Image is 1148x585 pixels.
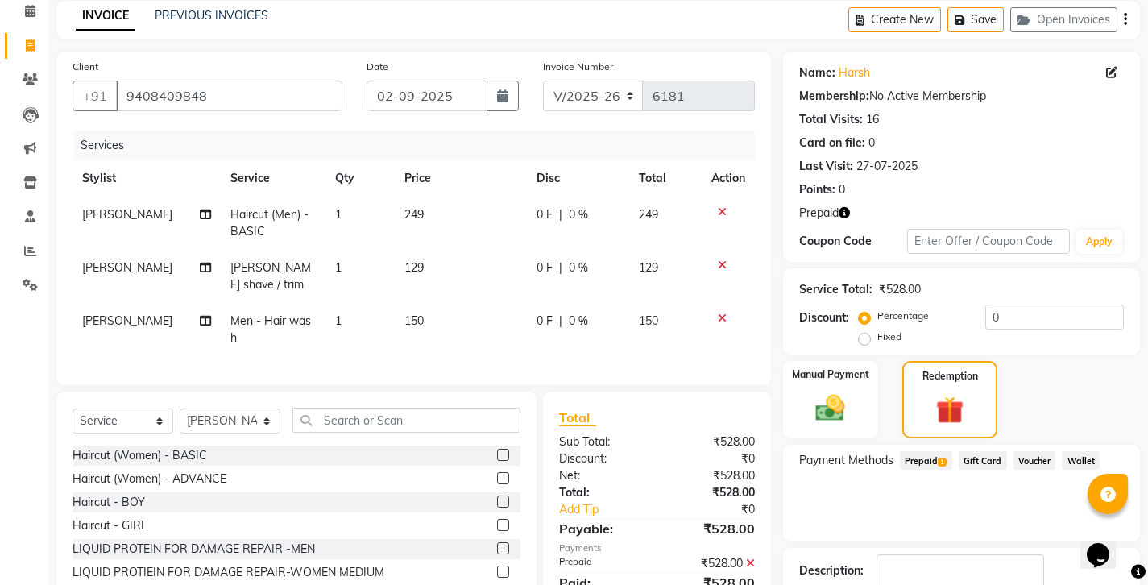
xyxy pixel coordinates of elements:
[527,160,630,197] th: Disc
[1076,230,1122,254] button: Apply
[230,207,309,239] span: Haircut (Men) -BASIC
[799,158,853,175] div: Last Visit:
[73,447,207,464] div: Haircut (Women) - BASIC
[559,313,562,330] span: |
[569,313,588,330] span: 0 %
[230,313,311,345] span: Men - Hair wash
[1080,521,1132,569] iframe: chat widget
[367,60,388,74] label: Date
[82,260,172,275] span: [PERSON_NAME]
[547,434,657,450] div: Sub Total:
[73,494,145,511] div: Haircut - BOY
[806,392,854,425] img: _cash.svg
[559,259,562,276] span: |
[639,313,658,328] span: 150
[537,259,553,276] span: 0 F
[799,452,893,469] span: Payment Methods
[799,88,1124,105] div: No Active Membership
[657,450,766,467] div: ₹0
[73,160,221,197] th: Stylist
[629,160,701,197] th: Total
[547,484,657,501] div: Total:
[74,131,767,160] div: Services
[547,519,657,538] div: Payable:
[1013,451,1056,470] span: Voucher
[657,555,766,572] div: ₹528.00
[335,207,342,222] span: 1
[76,2,135,31] a: INVOICE
[73,60,98,74] label: Client
[907,229,1070,254] input: Enter Offer / Coupon Code
[559,409,596,426] span: Total
[73,541,315,558] div: LIQUID PROTEIN FOR DAMAGE REPAIR -MEN
[543,60,613,74] label: Invoice Number
[547,501,675,518] a: Add Tip
[537,206,553,223] span: 0 F
[799,309,849,326] div: Discount:
[799,135,865,151] div: Card on file:
[73,517,147,534] div: Haircut - GIRL
[848,7,941,32] button: Create New
[639,260,658,275] span: 129
[799,111,863,128] div: Total Visits:
[1062,451,1100,470] span: Wallet
[792,367,869,382] label: Manual Payment
[537,313,553,330] span: 0 F
[335,313,342,328] span: 1
[938,458,947,467] span: 1
[73,564,384,581] div: LIQUID PROTIEIN FOR DAMAGE REPAIR-WOMEN MEDIUM
[922,369,978,384] label: Redemption
[799,181,835,198] div: Points:
[877,330,901,344] label: Fixed
[799,233,907,250] div: Coupon Code
[221,160,325,197] th: Service
[82,207,172,222] span: [PERSON_NAME]
[559,541,755,555] div: Payments
[559,206,562,223] span: |
[657,519,766,538] div: ₹528.00
[657,467,766,484] div: ₹528.00
[73,471,226,487] div: Haircut (Women) - ADVANCE
[799,562,864,579] div: Description:
[547,450,657,467] div: Discount:
[230,260,311,292] span: [PERSON_NAME] shave / trim
[868,135,875,151] div: 0
[799,205,839,222] span: Prepaid
[657,434,766,450] div: ₹528.00
[547,555,657,572] div: Prepaid
[569,259,588,276] span: 0 %
[292,408,520,433] input: Search or Scan
[675,501,767,518] div: ₹0
[404,207,424,222] span: 249
[959,451,1007,470] span: Gift Card
[799,64,835,81] div: Name:
[404,313,424,328] span: 150
[547,467,657,484] div: Net:
[1010,7,1117,32] button: Open Invoices
[335,260,342,275] span: 1
[799,88,869,105] div: Membership:
[395,160,526,197] th: Price
[927,393,972,428] img: _gift.svg
[82,313,172,328] span: [PERSON_NAME]
[879,281,921,298] div: ₹528.00
[325,160,396,197] th: Qty
[569,206,588,223] span: 0 %
[155,8,268,23] a: PREVIOUS INVOICES
[866,111,879,128] div: 16
[856,158,918,175] div: 27-07-2025
[657,484,766,501] div: ₹528.00
[799,281,872,298] div: Service Total:
[404,260,424,275] span: 129
[839,64,870,81] a: Harsh
[73,81,118,111] button: +91
[702,160,755,197] th: Action
[839,181,845,198] div: 0
[900,451,952,470] span: Prepaid
[639,207,658,222] span: 249
[877,309,929,323] label: Percentage
[116,81,342,111] input: Search by Name/Mobile/Email/Code
[947,7,1004,32] button: Save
